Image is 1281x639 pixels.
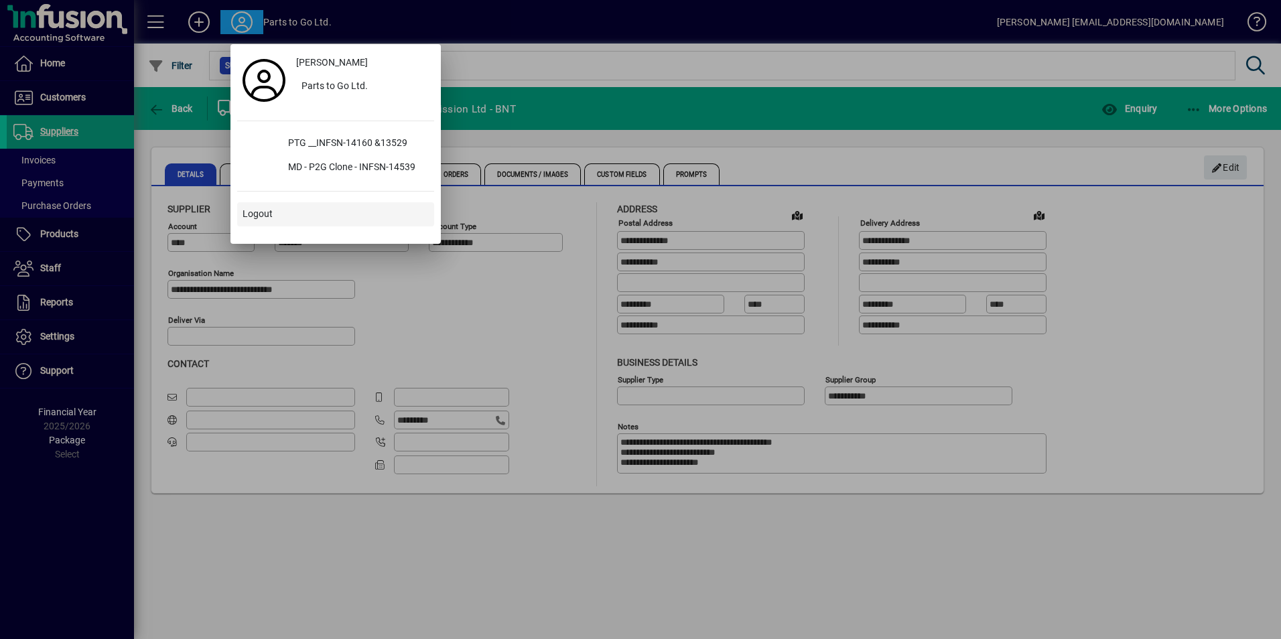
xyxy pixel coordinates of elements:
[237,202,434,226] button: Logout
[237,156,434,180] button: MD - P2G Clone - INFSN-14539
[243,207,273,221] span: Logout
[277,156,434,180] div: MD - P2G Clone - INFSN-14539
[291,51,434,75] a: [PERSON_NAME]
[237,132,434,156] button: PTG __INFSN-14160 &13529
[277,132,434,156] div: PTG __INFSN-14160 &13529
[296,56,368,70] span: [PERSON_NAME]
[291,75,434,99] button: Parts to Go Ltd.
[237,68,291,92] a: Profile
